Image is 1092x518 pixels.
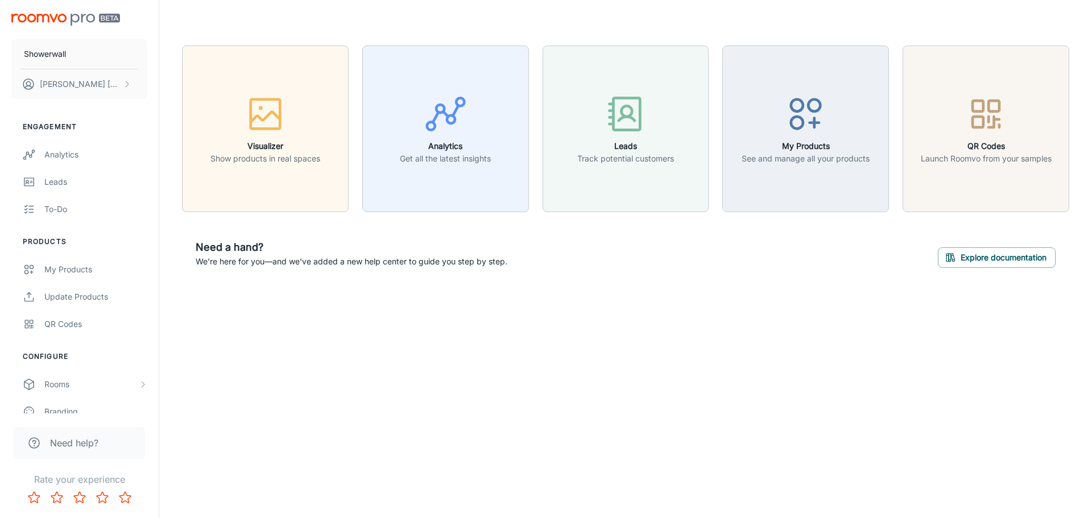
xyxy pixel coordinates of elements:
p: Get all the latest insights [400,152,491,165]
p: See and manage all your products [742,152,870,165]
button: [PERSON_NAME] [PERSON_NAME] [11,69,147,99]
a: AnalyticsGet all the latest insights [362,122,529,134]
img: Roomvo PRO Beta [11,14,120,26]
a: My ProductsSee and manage all your products [722,122,889,134]
h6: My Products [742,140,870,152]
p: [PERSON_NAME] [PERSON_NAME] [40,78,120,90]
p: Show products in real spaces [210,152,320,165]
h6: Visualizer [210,140,320,152]
h6: Leads [577,140,674,152]
div: To-do [44,203,147,216]
div: Update Products [44,291,147,303]
h6: Need a hand? [196,239,507,255]
h6: Analytics [400,140,491,152]
button: AnalyticsGet all the latest insights [362,45,529,212]
p: We're here for you—and we've added a new help center to guide you step by step. [196,255,507,268]
button: QR CodesLaunch Roomvo from your samples [903,45,1069,212]
button: LeadsTrack potential customers [543,45,709,212]
div: QR Codes [44,318,147,330]
div: My Products [44,263,147,276]
button: Explore documentation [938,247,1056,268]
h6: QR Codes [921,140,1052,152]
a: QR CodesLaunch Roomvo from your samples [903,122,1069,134]
p: Launch Roomvo from your samples [921,152,1052,165]
button: My ProductsSee and manage all your products [722,45,889,212]
button: Showerwall [11,39,147,69]
button: VisualizerShow products in real spaces [182,45,349,212]
a: Explore documentation [938,251,1056,262]
p: Showerwall [24,48,66,60]
a: LeadsTrack potential customers [543,122,709,134]
div: Leads [44,176,147,188]
p: Track potential customers [577,152,674,165]
div: Analytics [44,148,147,161]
